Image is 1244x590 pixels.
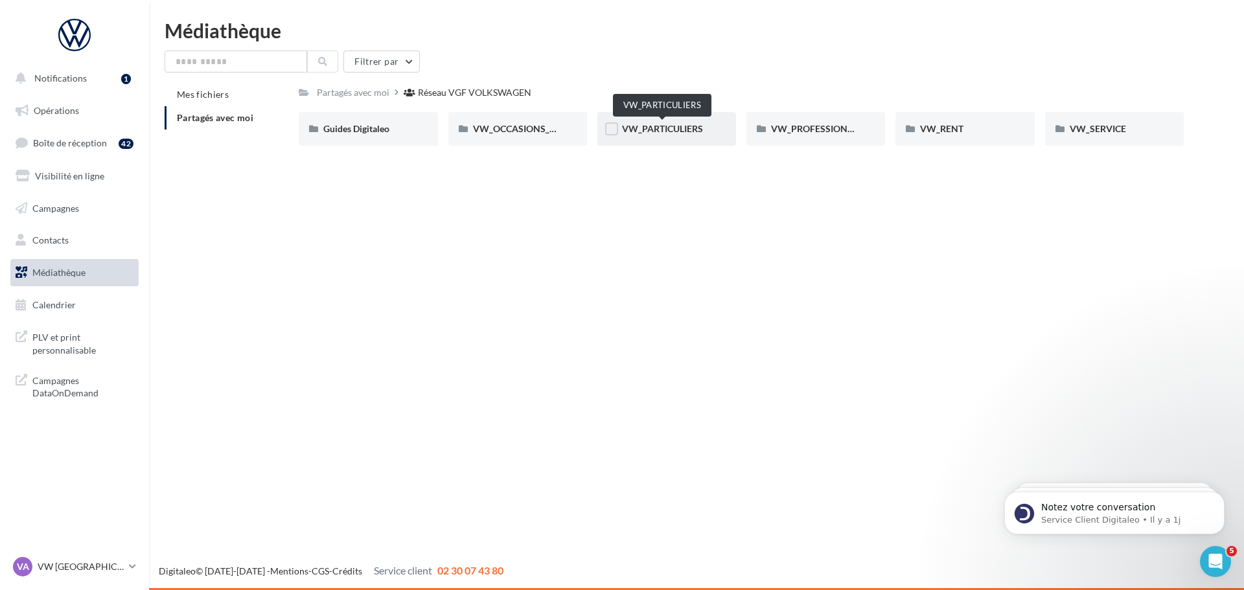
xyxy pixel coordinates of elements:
div: 42 [119,139,133,149]
div: Médiathèque [165,21,1228,40]
a: PLV et print personnalisable [8,323,141,361]
span: Boîte de réception [33,137,107,148]
span: Partagés avec moi [177,112,253,123]
a: Opérations [8,97,141,124]
span: Guides Digitaleo [323,123,389,134]
span: PLV et print personnalisable [32,328,133,356]
div: Réseau VGF VOLKSWAGEN [418,86,531,99]
iframe: Intercom notifications message [985,464,1244,555]
span: Notifications [34,73,87,84]
a: Médiathèque [8,259,141,286]
iframe: Intercom live chat [1200,546,1231,577]
span: Service client [374,564,432,576]
span: Opérations [34,105,79,116]
span: Mes fichiers [177,89,229,100]
a: Contacts [8,227,141,254]
a: VA VW [GEOGRAPHIC_DATA] [10,554,139,579]
span: Campagnes DataOnDemand [32,372,133,400]
span: Visibilité en ligne [35,170,104,181]
span: VW_PARTICULIERS [622,123,703,134]
div: Partagés avec moi [317,86,389,99]
span: VW_RENT [920,123,963,134]
span: Médiathèque [32,267,86,278]
span: Calendrier [32,299,76,310]
a: Digitaleo [159,565,196,576]
button: Filtrer par [343,51,420,73]
div: 1 [121,74,131,84]
span: 5 [1227,546,1237,556]
a: Calendrier [8,291,141,319]
button: Notifications 1 [8,65,136,92]
span: VA [17,560,29,573]
a: Mentions [270,565,308,576]
span: Contacts [32,234,69,245]
a: Boîte de réception42 [8,129,141,157]
span: 02 30 07 43 80 [437,564,503,576]
div: VW_PARTICULIERS [613,94,711,117]
span: VW_OCCASIONS_GARANTIES [473,123,600,134]
a: Campagnes DataOnDemand [8,367,141,405]
span: Campagnes [32,202,79,213]
span: VW_PROFESSIONNELS [771,123,870,134]
a: Visibilité en ligne [8,163,141,190]
p: VW [GEOGRAPHIC_DATA] [38,560,124,573]
a: Campagnes [8,195,141,222]
a: CGS [312,565,329,576]
a: Crédits [332,565,362,576]
span: © [DATE]-[DATE] - - - [159,565,503,576]
span: VW_SERVICE [1070,123,1126,134]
